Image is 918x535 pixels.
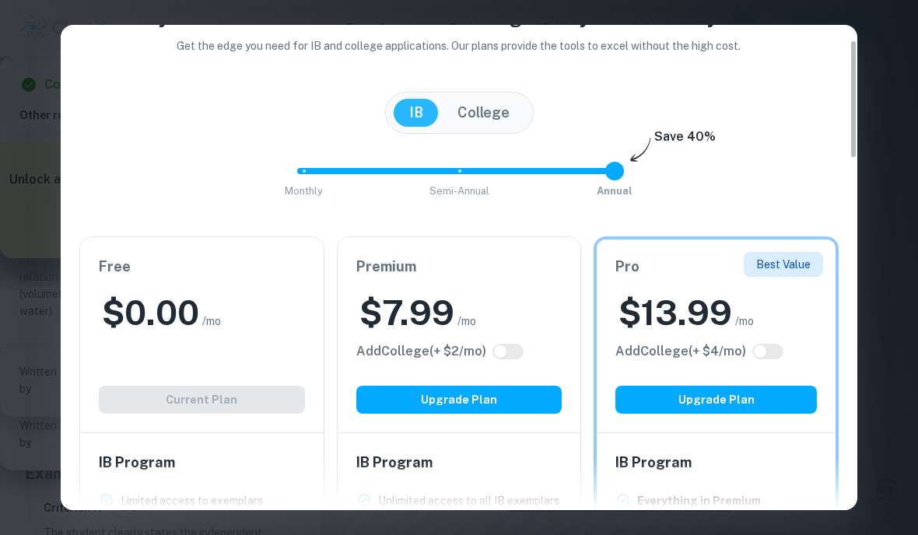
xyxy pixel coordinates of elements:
[615,256,817,278] h6: Pro
[356,256,562,278] h6: Premium
[630,137,651,163] img: subscription-arrow.svg
[99,452,305,474] h6: IB Program
[756,256,811,273] p: Best Value
[356,386,562,414] button: Upgrade Plan
[597,185,632,197] span: Annual
[615,342,746,361] h6: Click to see all the additional College features.
[457,313,476,330] span: /mo
[615,452,817,474] h6: IB Program
[618,290,732,336] h2: $ 13.99
[654,128,716,154] h6: Save 40%
[102,290,199,336] h2: $ 0.00
[442,99,525,127] button: College
[394,99,439,127] button: IB
[359,290,454,336] h2: $ 7.99
[429,185,489,197] span: Semi-Annual
[99,256,305,278] h6: Free
[735,313,754,330] span: /mo
[156,37,763,54] p: Get the edge you need for IB and college applications. Our plans provide the tools to excel witho...
[615,386,817,414] button: Upgrade Plan
[356,452,562,474] h6: IB Program
[356,342,486,361] h6: Click to see all the additional College features.
[285,185,323,197] span: Monthly
[202,313,221,330] span: /mo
